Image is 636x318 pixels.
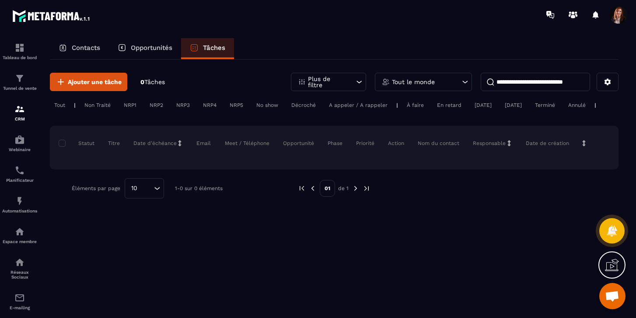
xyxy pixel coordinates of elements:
div: NRP1 [119,100,141,110]
p: Phase [328,140,342,147]
p: de 1 [338,185,349,192]
p: Automatisations [2,208,37,213]
input: Search for option [140,184,152,193]
img: formation [14,42,25,53]
p: Réseaux Sociaux [2,270,37,279]
p: Action [388,140,404,147]
img: next [363,184,370,192]
img: formation [14,73,25,84]
a: formationformationTableau de bord [2,36,37,67]
a: Ouvrir le chat [599,283,626,309]
p: Opportunité [283,140,314,147]
div: [DATE] [500,100,526,110]
p: CRM [2,117,37,121]
p: 1-0 sur 0 éléments [175,185,223,191]
a: formationformationCRM [2,97,37,128]
a: schedulerschedulerPlanificateur [2,159,37,189]
div: NRP2 [145,100,168,110]
p: Tunnel de vente [2,86,37,91]
div: Non Traité [80,100,115,110]
img: automations [14,226,25,237]
img: scheduler [14,165,25,176]
img: prev [298,184,306,192]
p: | [396,102,398,108]
div: NRP5 [225,100,248,110]
p: Date de création [526,140,569,147]
a: Tâches [181,38,234,59]
div: Search for option [125,178,164,198]
span: 10 [128,184,140,193]
div: Tout [50,100,70,110]
div: NRP3 [172,100,194,110]
p: Statut [61,140,94,147]
p: Opportunités [131,44,172,52]
p: 01 [320,180,335,197]
p: Tâches [203,44,225,52]
p: Contacts [72,44,100,52]
p: Responsable [473,140,506,147]
div: En retard [433,100,466,110]
p: Webinaire [2,147,37,152]
p: Date d’échéance [133,140,177,147]
p: | [594,102,596,108]
img: social-network [14,257,25,268]
img: prev [309,184,317,192]
p: Espace membre [2,239,37,244]
p: Éléments par page [72,185,120,191]
img: automations [14,134,25,145]
p: Priorité [356,140,374,147]
p: Email [196,140,211,147]
a: social-networksocial-networkRéseaux Sociaux [2,251,37,286]
a: Opportunités [109,38,181,59]
div: No show [252,100,283,110]
p: Meet / Téléphone [225,140,269,147]
p: | [74,102,76,108]
img: logo [12,8,91,24]
div: Décroché [287,100,320,110]
img: email [14,293,25,303]
p: Titre [108,140,120,147]
span: Ajouter une tâche [68,78,122,86]
p: Tout le monde [392,79,435,85]
p: 0 [140,78,165,86]
p: Planificateur [2,178,37,183]
img: automations [14,196,25,206]
p: E-mailing [2,305,37,310]
p: Tableau de bord [2,55,37,60]
a: automationsautomationsWebinaire [2,128,37,159]
a: Contacts [50,38,109,59]
a: automationsautomationsAutomatisations [2,189,37,220]
p: Nom du contact [418,140,459,147]
div: À faire [402,100,428,110]
img: formation [14,104,25,114]
a: automationsautomationsEspace membre [2,220,37,251]
p: Plus de filtre [308,76,346,88]
span: Tâches [144,78,165,85]
a: formationformationTunnel de vente [2,67,37,97]
div: NRP4 [199,100,221,110]
div: A appeler / A rappeler [325,100,392,110]
a: emailemailE-mailing [2,286,37,317]
img: next [352,184,360,192]
button: Ajouter une tâche [50,73,127,91]
div: [DATE] [470,100,496,110]
div: Annulé [564,100,590,110]
div: Terminé [531,100,559,110]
